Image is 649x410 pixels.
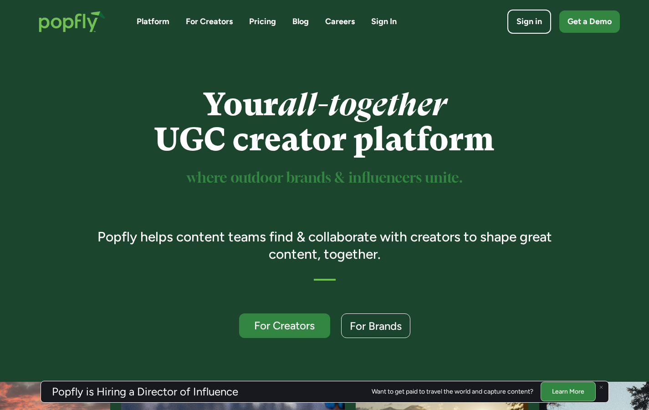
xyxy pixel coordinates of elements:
a: Careers [325,16,355,27]
div: Want to get paid to travel the world and capture content? [372,388,533,395]
h3: Popfly is Hiring a Director of Influence [52,386,238,397]
a: Learn More [541,382,596,401]
div: For Brands [350,320,402,332]
a: Pricing [249,16,276,27]
h1: Your UGC creator platform [84,87,565,157]
a: Get a Demo [559,10,620,33]
a: For Creators [239,313,330,338]
div: For Creators [247,320,322,331]
a: Blog [292,16,309,27]
div: Get a Demo [567,16,612,27]
h3: Popfly helps content teams find & collaborate with creators to shape great content, together. [84,228,565,262]
div: Sign in [516,16,542,27]
a: Platform [137,16,169,27]
sup: where outdoor brands & influencers unite. [187,171,463,185]
a: Sign in [507,10,551,34]
a: Sign In [371,16,397,27]
a: For Brands [341,313,410,338]
a: For Creators [186,16,233,27]
em: all-together [278,86,446,123]
a: home [30,2,115,41]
